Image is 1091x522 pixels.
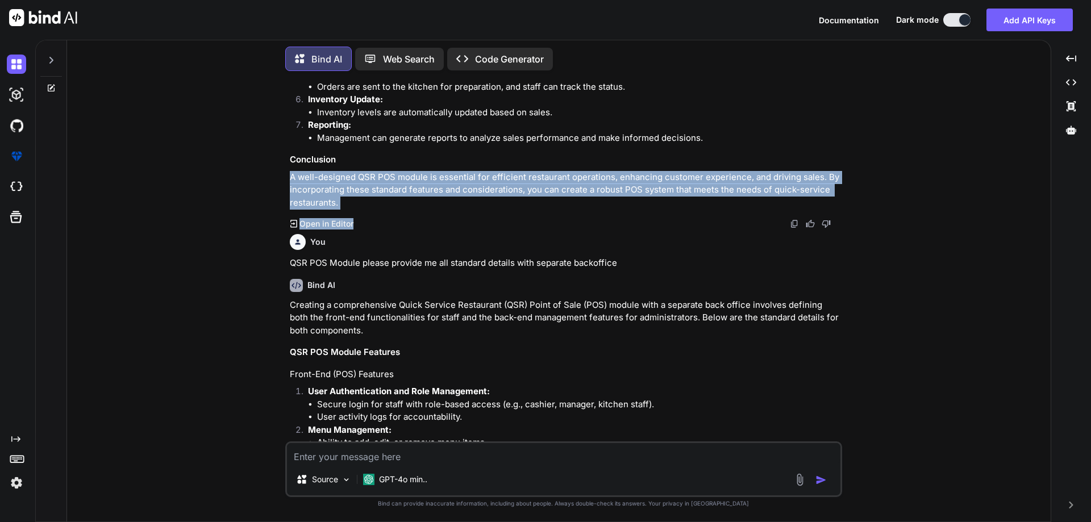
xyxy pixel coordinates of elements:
[819,14,879,26] button: Documentation
[317,132,840,145] li: Management can generate reports to analyze sales performance and make informed decisions.
[310,236,326,248] h6: You
[986,9,1073,31] button: Add API Keys
[7,473,26,492] img: settings
[317,81,840,94] li: Orders are sent to the kitchen for preparation, and staff can track the status.
[317,411,840,424] li: User activity logs for accountability.
[317,436,840,449] li: Ability to add, edit, or remove menu items.
[379,474,427,485] p: GPT-4o min..
[317,106,840,119] li: Inventory levels are automatically updated based on sales.
[9,9,77,26] img: Bind AI
[815,474,827,486] img: icon
[793,473,806,486] img: attachment
[790,219,799,228] img: copy
[7,85,26,105] img: darkAi-studio
[363,474,374,485] img: GPT-4o mini
[806,219,815,228] img: like
[308,386,490,396] strong: User Authentication and Role Management:
[290,257,840,270] p: QSR POS Module please provide me all standard details with separate backoffice
[896,14,939,26] span: Dark mode
[312,474,338,485] p: Source
[342,475,351,485] img: Pick Models
[308,94,383,105] strong: Inventory Update:
[311,52,342,66] p: Bind AI
[290,153,840,166] h3: Conclusion
[290,299,840,337] p: Creating a comprehensive Quick Service Restaurant (QSR) Point of Sale (POS) module with a separat...
[819,15,879,25] span: Documentation
[290,368,840,381] h4: Front-End (POS) Features
[383,52,435,66] p: Web Search
[7,147,26,166] img: premium
[307,279,335,291] h6: Bind AI
[299,218,353,229] p: Open in Editor
[308,424,392,435] strong: Menu Management:
[7,116,26,135] img: githubDark
[7,55,26,74] img: darkChat
[290,171,840,210] p: A well-designed QSR POS module is essential for efficient restaurant operations, enhancing custom...
[475,52,544,66] p: Code Generator
[290,346,840,359] h3: QSR POS Module Features
[317,398,840,411] li: Secure login for staff with role-based access (e.g., cashier, manager, kitchen staff).
[285,499,842,508] p: Bind can provide inaccurate information, including about people. Always double-check its answers....
[7,177,26,197] img: cloudideIcon
[822,219,831,228] img: dislike
[308,119,351,130] strong: Reporting:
